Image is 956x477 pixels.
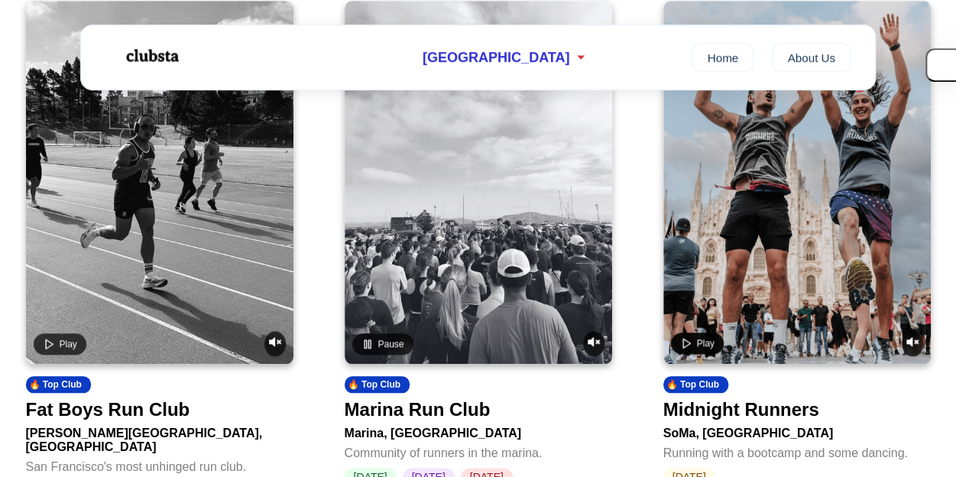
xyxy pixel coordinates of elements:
[264,331,286,356] button: Unmute video
[692,43,753,72] a: Home
[34,333,86,355] button: Play video
[105,37,197,75] img: Logo
[671,333,724,354] button: Play video
[663,420,931,440] div: SoMa, [GEOGRAPHIC_DATA]
[60,339,77,349] span: Play
[26,399,190,420] div: Fat Boys Run Club
[378,339,404,349] span: Pause
[26,376,91,393] div: 🔥 Top Club
[663,399,819,420] div: Midnight Runners
[26,420,293,454] div: [PERSON_NAME][GEOGRAPHIC_DATA], [GEOGRAPHIC_DATA]
[345,420,612,440] div: Marina, [GEOGRAPHIC_DATA]
[902,331,923,356] button: Unmute video
[663,440,931,460] div: Running with a bootcamp and some dancing.
[345,376,410,393] div: 🔥 Top Club
[663,376,728,393] div: 🔥 Top Club
[345,440,612,460] div: Community of runners in the marina.
[697,338,715,349] span: Play
[583,331,604,356] button: Unmute video
[772,43,851,72] a: About Us
[423,50,569,66] span: [GEOGRAPHIC_DATA]
[26,454,293,474] div: San Francisco's most unhinged run club.
[345,399,491,420] div: Marina Run Club
[352,333,413,355] button: Pause video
